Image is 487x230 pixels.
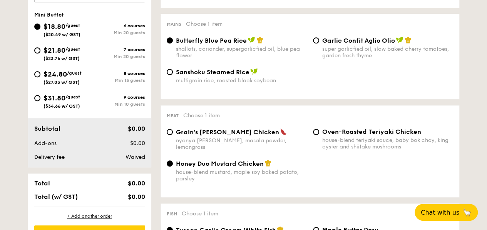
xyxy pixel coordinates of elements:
div: 7 courses [90,47,145,52]
div: 8 courses [90,71,145,76]
div: + Add another order [34,213,145,219]
input: Garlic Confit Aglio Oliosuper garlicfied oil, slow baked cherry tomatoes, garden fresh thyme [313,37,319,43]
span: Subtotal [34,125,60,132]
div: Min 15 guests [90,78,145,83]
span: Sanshoku Steamed Rice [176,68,249,76]
span: Total [34,180,50,187]
span: /guest [67,70,82,76]
input: $31.80/guest($34.66 w/ GST)9 coursesMin 10 guests [34,95,40,101]
span: ($23.76 w/ GST) [44,56,80,61]
span: Choose 1 item [182,210,218,217]
span: Butterfly Blue Pea Rice [176,37,247,44]
span: $0.00 [130,140,145,147]
span: Mains [167,22,181,27]
span: Chat with us [421,209,459,216]
span: $0.00 [127,180,145,187]
span: Honey Duo Mustard Chicken [176,160,264,167]
div: 6 courses [90,23,145,28]
span: Fish [167,211,177,217]
input: $18.80/guest($20.49 w/ GST)6 coursesMin 20 guests [34,23,40,30]
span: Oven-Roasted Teriyaki Chicken [322,128,421,135]
input: $24.80/guest($27.03 w/ GST)8 coursesMin 15 guests [34,71,40,77]
span: /guest [65,94,80,100]
span: Total (w/ GST) [34,193,78,200]
span: Grain's [PERSON_NAME] Chicken [176,128,279,136]
span: /guest [65,47,80,52]
span: /guest [65,23,80,28]
div: 9 courses [90,95,145,100]
img: icon-spicy.37a8142b.svg [280,128,287,135]
div: super garlicfied oil, slow baked cherry tomatoes, garden fresh thyme [322,46,453,59]
div: multigrain rice, roasted black soybean [176,77,307,84]
span: ($20.49 w/ GST) [44,32,80,37]
span: $0.00 [127,193,145,200]
img: icon-vegan.f8ff3823.svg [396,37,403,43]
span: Delivery fee [34,154,65,160]
span: Garlic Confit Aglio Olio [322,37,395,44]
span: Choose 1 item [183,112,220,119]
img: icon-chef-hat.a58ddaea.svg [256,37,263,43]
div: Min 20 guests [90,30,145,35]
div: house-blend mustard, maple soy baked potato, parsley [176,169,307,182]
span: Choose 1 item [186,21,223,27]
span: 🦙 [462,208,472,217]
img: icon-vegan.f8ff3823.svg [250,68,258,75]
img: icon-chef-hat.a58ddaea.svg [264,160,271,167]
span: $0.00 [127,125,145,132]
span: $31.80 [44,94,65,102]
img: icon-chef-hat.a58ddaea.svg [405,37,412,43]
span: $21.80 [44,46,65,55]
input: $21.80/guest($23.76 w/ GST)7 coursesMin 20 guests [34,47,40,53]
span: ($34.66 w/ GST) [44,103,80,109]
input: Oven-Roasted Teriyaki Chickenhouse-blend teriyaki sauce, baby bok choy, king oyster and shiitake ... [313,129,319,135]
span: Add-ons [34,140,57,147]
input: Sanshoku Steamed Ricemultigrain rice, roasted black soybean [167,69,173,75]
input: Butterfly Blue Pea Riceshallots, coriander, supergarlicfied oil, blue pea flower [167,37,173,43]
div: Min 20 guests [90,54,145,59]
div: nyonya [PERSON_NAME], masala powder, lemongrass [176,137,307,150]
span: Mini Buffet [34,12,64,18]
input: Grain's [PERSON_NAME] Chickennyonya [PERSON_NAME], masala powder, lemongrass [167,129,173,135]
span: Waived [125,154,145,160]
div: Min 10 guests [90,102,145,107]
button: Chat with us🦙 [415,204,478,221]
span: $18.80 [44,22,65,31]
div: house-blend teriyaki sauce, baby bok choy, king oyster and shiitake mushrooms [322,137,453,150]
span: $24.80 [44,70,67,78]
img: icon-vegan.f8ff3823.svg [248,37,255,43]
div: shallots, coriander, supergarlicfied oil, blue pea flower [176,46,307,59]
span: Meat [167,113,179,118]
span: ($27.03 w/ GST) [44,80,80,85]
input: Honey Duo Mustard Chickenhouse-blend mustard, maple soy baked potato, parsley [167,160,173,167]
